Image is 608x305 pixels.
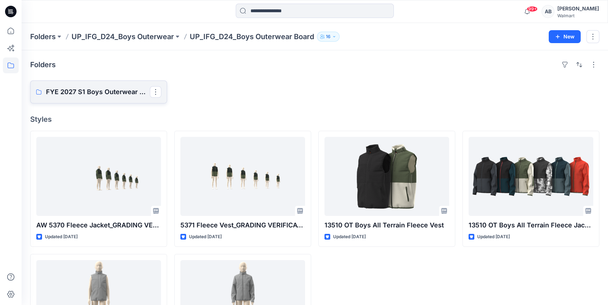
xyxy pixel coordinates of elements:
a: UP_IFG_D24_Boys Outerwear [72,32,174,42]
p: UP_IFG_D24_Boys Outerwear Board [190,32,314,42]
p: 16 [326,33,331,41]
p: Updated [DATE] [45,233,78,241]
p: FYE 2027 S1 Boys Outerwear Grade/Jump size review - ASTM grades [46,87,150,97]
p: AW 5370 Fleece Jacket_GRADING VERIFICATION1 [36,220,161,230]
div: Walmart [557,13,599,18]
p: 13510 OT Boys All Terrain Fleece Vest [324,220,449,230]
h4: Styles [30,115,599,124]
p: Updated [DATE] [189,233,222,241]
p: Updated [DATE] [477,233,510,241]
button: New [549,30,581,43]
p: 5371 Fleece Vest_GRADING VERIFICATION2 [180,220,305,230]
a: Folders [30,32,56,42]
a: 13510 OT Boys All Terrain Fleece Vest [324,137,449,216]
h4: Folders [30,60,56,69]
div: [PERSON_NAME] [557,4,599,13]
div: AB [542,5,554,18]
span: 99+ [527,6,538,12]
a: 13510 OT Boys All Terrain Fleece Jacket [469,137,593,216]
p: Updated [DATE] [333,233,366,241]
a: 5371 Fleece Vest_GRADING VERIFICATION2 [180,137,305,216]
button: 16 [317,32,340,42]
p: 13510 OT Boys All Terrain Fleece Jacket [469,220,593,230]
a: FYE 2027 S1 Boys Outerwear Grade/Jump size review - ASTM grades [30,80,167,103]
a: AW 5370 Fleece Jacket_GRADING VERIFICATION1 [36,137,161,216]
